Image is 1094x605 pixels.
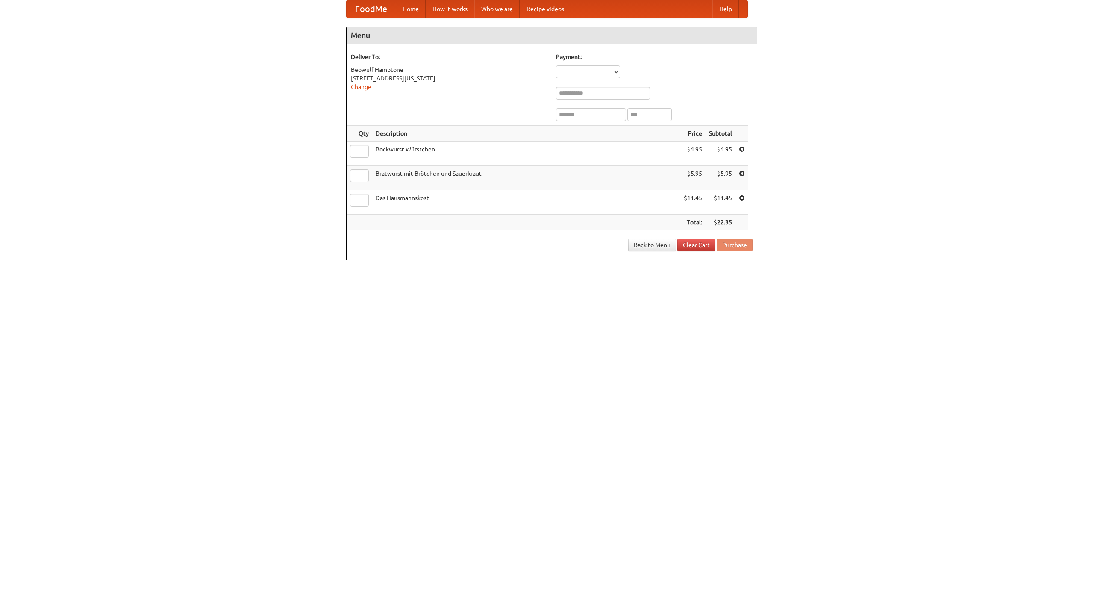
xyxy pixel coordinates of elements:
[677,239,715,251] a: Clear Cart
[556,53,753,61] h5: Payment:
[351,74,547,83] div: [STREET_ADDRESS][US_STATE]
[706,215,735,230] th: $22.35
[628,239,676,251] a: Back to Menu
[347,0,396,18] a: FoodMe
[706,142,735,166] td: $4.95
[712,0,739,18] a: Help
[680,142,706,166] td: $4.95
[351,53,547,61] h5: Deliver To:
[372,190,680,215] td: Das Hausmannskost
[351,65,547,74] div: Beowulf Hamptone
[474,0,520,18] a: Who we are
[347,27,757,44] h4: Menu
[680,190,706,215] td: $11.45
[680,166,706,190] td: $5.95
[706,166,735,190] td: $5.95
[717,239,753,251] button: Purchase
[706,126,735,142] th: Subtotal
[520,0,571,18] a: Recipe videos
[372,126,680,142] th: Description
[372,142,680,166] td: Bockwurst Würstchen
[396,0,426,18] a: Home
[426,0,474,18] a: How it works
[706,190,735,215] td: $11.45
[347,126,372,142] th: Qty
[680,215,706,230] th: Total:
[372,166,680,190] td: Bratwurst mit Brötchen und Sauerkraut
[680,126,706,142] th: Price
[351,83,371,90] a: Change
